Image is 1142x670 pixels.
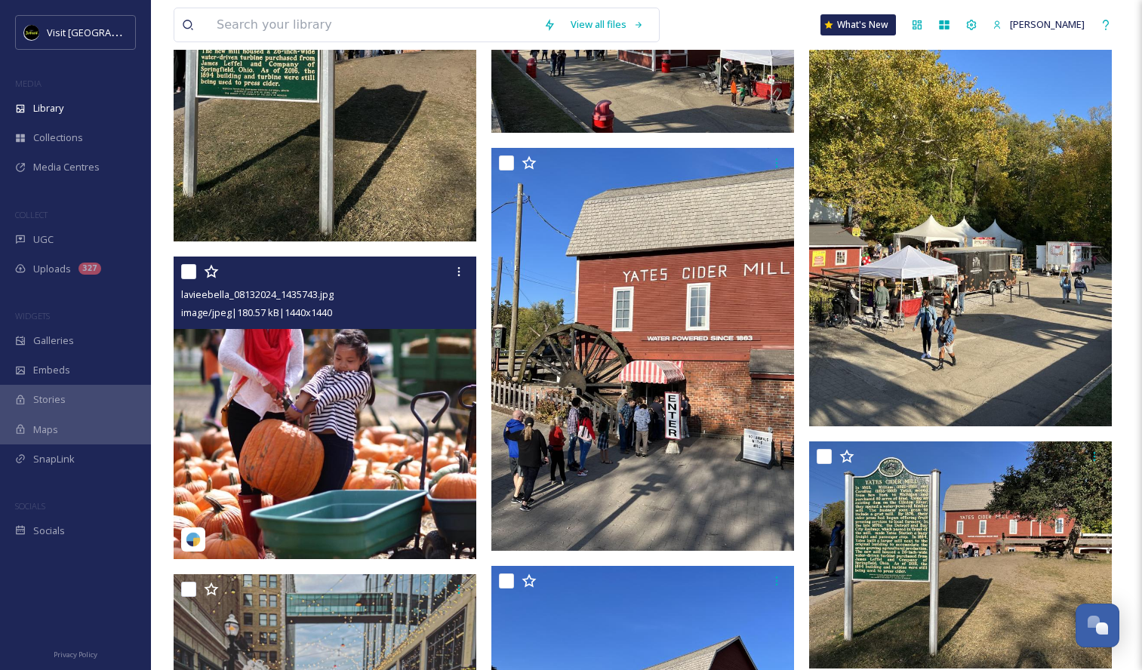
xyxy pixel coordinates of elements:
span: image/jpeg | 180.57 kB | 1440 x 1440 [181,306,332,319]
span: Media Centres [33,160,100,174]
span: [PERSON_NAME] [1010,17,1085,31]
span: Maps [33,423,58,437]
span: Privacy Policy [54,650,97,659]
span: Collections [33,131,83,145]
span: Embeds [33,363,70,377]
img: 5d18e0c980f4fdffc38e5fb2ea63e75844fad66161a620bec0fd25b1401d7186.jpg [809,23,1112,426]
a: What's New [820,14,896,35]
span: lavieebella_08132024_1435743.jpg [181,287,334,301]
a: [PERSON_NAME] [985,10,1092,39]
img: 1dbfa25d22bd7fb1cd3da90c1334c1bf4eae384d827d1f342cf3961ef88a55bf.jpg [809,441,1112,668]
span: Uploads [33,262,71,276]
span: Visit [GEOGRAPHIC_DATA] [47,25,164,39]
img: b48ffebb6b6e51f892ecbaca5016b2890249be4c3e452672745894f87bbf24fb.jpg [491,148,794,551]
span: Galleries [33,333,74,348]
span: SOCIALS [15,500,45,512]
img: lavieebella_08132024_1435743.jpg [174,257,476,559]
span: Stories [33,392,66,407]
input: Search your library [209,8,536,41]
button: Open Chat [1076,604,1119,647]
div: 327 [78,263,101,275]
img: snapsea-logo.png [186,532,201,547]
span: Library [33,101,63,115]
span: Socials [33,524,65,538]
span: WIDGETS [15,310,50,321]
img: VISIT%20DETROIT%20LOGO%20-%20BLACK%20BACKGROUND.png [24,25,39,40]
a: View all files [563,10,651,39]
span: MEDIA [15,78,42,89]
span: COLLECT [15,209,48,220]
a: Privacy Policy [54,644,97,662]
span: SnapLink [33,452,75,466]
span: UGC [33,232,54,247]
